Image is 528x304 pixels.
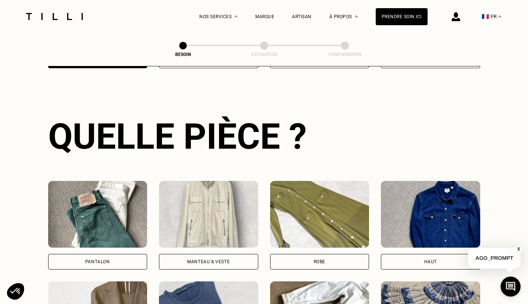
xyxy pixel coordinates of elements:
a: Artisan [292,14,312,19]
img: Tilli retouche votre Robe [270,181,369,248]
p: AGO_PROMPT [468,248,521,268]
div: Quelle pièce ? [48,116,480,157]
div: Pantalon [85,260,110,264]
img: Logo du service de couturière Tilli [23,13,86,20]
div: Besoin [146,52,220,57]
img: menu déroulant [498,16,501,17]
a: Prendre soin ici [376,8,428,25]
div: Manteau & Veste [187,260,230,264]
img: Tilli retouche votre Haut [381,181,480,248]
img: Menu déroulant [235,16,238,17]
img: Tilli retouche votre Manteau & Veste [159,181,258,248]
div: Robe [314,260,325,264]
img: icône connexion [452,12,460,21]
div: Estimation [227,52,301,57]
button: X [515,245,522,253]
div: Haut [424,260,437,264]
span: 🇫🇷 [482,13,489,20]
img: Menu déroulant à propos [355,16,358,17]
a: Marque [255,14,274,19]
div: Confirmation [308,52,382,57]
img: Tilli retouche votre Pantalon [48,181,147,248]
